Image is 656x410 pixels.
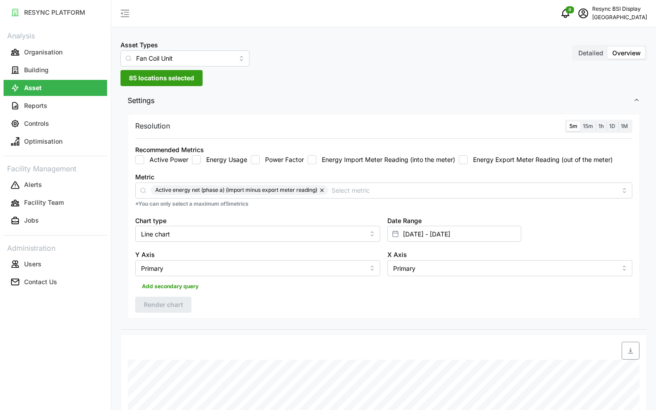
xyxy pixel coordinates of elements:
div: Settings [120,112,647,330]
p: Building [24,66,49,75]
a: Reports [4,97,107,115]
a: Asset [4,79,107,97]
p: Facility Team [24,198,64,207]
label: X Axis [387,250,407,260]
p: Contact Us [24,277,57,286]
p: Facility Management [4,162,107,174]
p: *You can only select a maximum of 5 metrics [135,200,632,208]
span: Render chart [144,297,183,312]
a: Controls [4,115,107,133]
span: Settings [128,90,633,112]
button: Render chart [135,297,191,313]
p: [GEOGRAPHIC_DATA] [592,13,647,22]
button: Contact Us [4,274,107,290]
p: Resync BSI Display [592,5,647,13]
button: Facility Team [4,195,107,211]
button: Reports [4,98,107,114]
label: Energy Import Meter Reading (into the meter) [316,155,455,164]
label: Active Power [144,155,188,164]
label: Energy Export Meter Reading (out of the meter) [468,155,613,164]
span: 1M [621,123,628,129]
button: RESYNC PLATFORM [4,4,107,21]
p: Administration [4,241,107,254]
a: Alerts [4,176,107,194]
button: Optimisation [4,133,107,149]
label: Date Range [387,216,422,226]
p: Asset [24,83,42,92]
label: Power Factor [260,155,304,164]
a: Users [4,255,107,273]
button: Jobs [4,213,107,229]
input: Select metric [332,185,617,195]
label: Asset Types [120,40,158,50]
button: Add secondary query [135,280,205,293]
input: Select Y axis [135,260,380,276]
p: Optimisation [24,137,62,146]
input: Select date range [387,226,521,242]
a: Facility Team [4,194,107,212]
button: schedule [574,4,592,22]
button: 85 locations selected [120,70,203,86]
span: 15m [583,123,593,129]
button: Controls [4,116,107,132]
p: Reports [24,101,47,110]
button: Building [4,62,107,78]
p: RESYNC PLATFORM [24,8,85,17]
label: Metric [135,172,154,182]
span: Active energy net (phase a) (import minus export meter reading) [155,185,317,195]
button: Organisation [4,44,107,60]
p: Controls [24,119,49,128]
span: 0 [569,7,571,13]
p: Resolution [135,120,170,132]
label: Y Axis [135,250,155,260]
button: notifications [556,4,574,22]
span: Detailed [578,49,603,57]
p: Users [24,260,42,269]
button: Alerts [4,177,107,193]
a: Building [4,61,107,79]
p: Analysis [4,29,107,41]
input: Select X axis [387,260,632,276]
a: Organisation [4,43,107,61]
span: 85 locations selected [129,70,194,86]
label: Energy Usage [201,155,247,164]
a: Contact Us [4,273,107,291]
div: Recommended Metrics [135,145,204,155]
span: 1h [598,123,604,129]
button: Asset [4,80,107,96]
span: Add secondary query [142,280,199,293]
span: Overview [612,49,641,57]
p: Jobs [24,216,39,225]
span: 5m [569,123,577,129]
button: Settings [120,90,647,112]
button: Users [4,256,107,272]
span: 1D [609,123,615,129]
p: Organisation [24,48,62,57]
label: Chart type [135,216,166,226]
p: Alerts [24,180,42,189]
input: Select chart type [135,226,380,242]
a: Jobs [4,212,107,230]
